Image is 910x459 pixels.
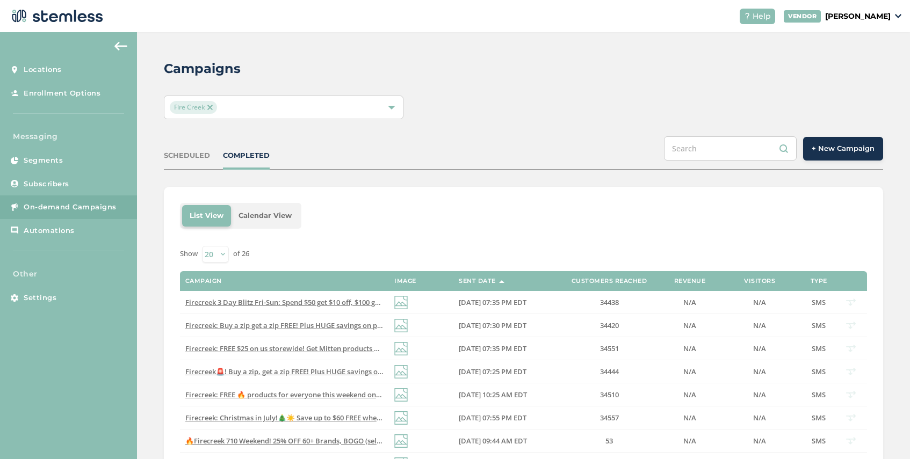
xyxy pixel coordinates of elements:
[24,88,100,99] span: Enrollment Options
[459,344,526,353] span: [DATE] 07:35 PM EDT
[808,413,829,422] label: SMS
[722,390,797,399] label: N/A
[164,59,241,78] h2: Campaigns
[459,297,526,307] span: [DATE] 07:35 PM EDT
[812,143,875,154] span: + New Campaign
[459,367,526,376] span: [DATE] 07:25 PM EDT
[459,413,526,422] span: [DATE] 07:55 PM EDT
[605,436,613,446] span: 53
[784,10,821,23] div: VENDOR
[753,367,766,376] span: N/A
[808,390,829,399] label: SMS
[394,296,408,309] img: icon-img-d887fa0c.svg
[600,367,619,376] span: 34444
[561,321,658,330] label: 34420
[394,388,408,402] img: icon-img-d887fa0c.svg
[185,436,607,446] span: 🔥Firecreek 710 Weekend! 25% OFF 60+ Brands, BOGO (select items), 20% off all accessories! 7/10-7/...
[185,413,384,422] label: Firecreek: Christmas in July!🎄☀️ Save up to $60 FREE when you stop by this weekend! Tap link for ...
[459,321,550,330] label: 08/17/2025 07:30 PM EDT
[459,278,496,285] label: Sent Date
[812,390,826,399] span: SMS
[459,344,550,353] label: 08/07/2025 07:35 PM EDT
[561,344,658,353] label: 34551
[811,278,827,285] label: Type
[600,344,619,353] span: 34551
[683,320,696,330] span: N/A
[185,278,222,285] label: Campaign
[668,298,711,307] label: N/A
[223,150,270,161] div: COMPLETED
[561,413,658,422] label: 34557
[600,413,619,422] span: 34557
[459,436,527,446] span: [DATE] 09:44 AM EDT
[812,413,826,422] span: SMS
[180,249,198,259] label: Show
[394,278,416,285] label: Image
[808,436,829,446] label: SMS
[803,137,883,161] button: + New Campaign
[170,101,217,114] span: Fire Creek
[572,278,647,285] label: Customers Reached
[856,407,910,459] iframe: Chat Widget
[722,413,797,422] label: N/A
[24,64,62,75] span: Locations
[24,155,63,166] span: Segments
[459,298,550,307] label: 08/21/2025 07:35 PM EDT
[812,436,826,446] span: SMS
[753,390,766,399] span: N/A
[674,278,706,285] label: Revenue
[744,13,750,19] img: icon-help-white-03924b79.svg
[9,5,103,27] img: logo-dark-0685b13c.svg
[825,11,891,22] p: [PERSON_NAME]
[459,320,526,330] span: [DATE] 07:30 PM EDT
[185,298,384,307] label: Firecreek 3 Day Blitz Fri-Sun: Spend $50 get $10 off, $100 get $20 off, $200 get $50 off! 100+ de...
[185,344,580,353] span: Firecreek: FREE $25 on us storewide! Get Mitten products at HUGE DISCOUNTS! OFFER Valid Fri–Sun R...
[459,367,550,376] label: 07/30/2025 07:25 PM EDT
[24,202,117,213] span: On-demand Campaigns
[185,320,609,330] span: Firecreek: Buy a zip get a zip FREE! Plus HUGE savings on premier brands Mon - Wed! See more deta...
[683,390,696,399] span: N/A
[600,320,619,330] span: 34420
[753,320,766,330] span: N/A
[808,367,829,376] label: SMS
[600,390,619,399] span: 34510
[164,150,210,161] div: SCHEDULED
[561,298,658,307] label: 34438
[233,249,249,259] label: of 26
[808,344,829,353] label: SMS
[683,436,696,446] span: N/A
[808,321,829,330] label: SMS
[185,321,384,330] label: Firecreek: Buy a zip get a zip FREE! Plus HUGE savings on premier brands Mon - Wed! See more deta...
[753,297,766,307] span: N/A
[185,297,591,307] span: Firecreek 3 Day Blitz Fri-Sun: Spend $50 get $10 off, $100 get $20 off, $200 get $50 off! 100+ de...
[683,297,696,307] span: N/A
[182,205,231,227] li: List View
[722,344,797,353] label: N/A
[24,179,69,190] span: Subscribers
[664,136,797,161] input: Search
[459,390,550,399] label: 07/25/2025 10:25 AM EDT
[394,342,408,355] img: icon-img-d887fa0c.svg
[114,42,127,50] img: icon-arrow-back-accent-c549486e.svg
[394,434,408,448] img: icon-img-d887fa0c.svg
[394,365,408,378] img: icon-img-d887fa0c.svg
[812,320,826,330] span: SMS
[668,344,711,353] label: N/A
[185,390,638,399] span: Firecreek: FREE 🔥 products for everyone this weekend only! Plus Huge [PERSON_NAME] specials. Tap ...
[744,278,775,285] label: Visitors
[394,319,408,332] img: icon-img-d887fa0c.svg
[722,321,797,330] label: N/A
[185,436,384,446] label: 🔥Firecreek 710 Weekend! 25% OFF 60+ Brands, BOGO (select items), 20% off all accessories! 7/10-7/...
[753,11,771,22] span: Help
[683,413,696,422] span: N/A
[808,298,829,307] label: SMS
[185,344,384,353] label: Firecreek: FREE $25 on us storewide! Get Mitten products at HUGE DISCOUNTS! OFFER Valid Fri–Sun R...
[668,436,711,446] label: N/A
[207,105,213,110] img: icon-close-accent-8a337256.svg
[561,436,658,446] label: 53
[812,367,826,376] span: SMS
[459,390,527,399] span: [DATE] 10:25 AM EDT
[753,344,766,353] span: N/A
[683,344,696,353] span: N/A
